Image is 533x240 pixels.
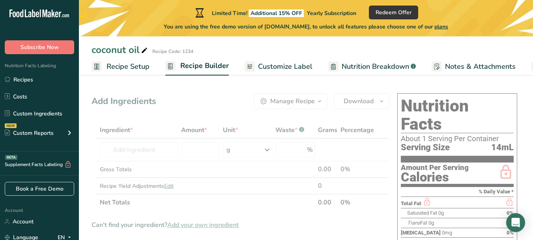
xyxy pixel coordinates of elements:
[5,182,74,196] a: Book a Free Demo
[445,61,516,72] span: Notes & Attachments
[194,8,356,17] div: Limited Time!
[5,123,17,128] div: NEW
[376,8,411,17] span: Redeem Offer
[152,48,193,55] div: Recipe Code: 1234
[5,40,74,54] button: Subscribe Now
[245,58,312,76] a: Customize Label
[165,57,229,76] a: Recipe Builder
[5,129,54,137] div: Custom Reports
[92,58,150,76] a: Recipe Setup
[434,23,448,30] span: plans
[92,43,149,57] div: coconut oil
[180,60,229,71] span: Recipe Builder
[21,43,59,51] span: Subscribe Now
[164,23,448,31] span: You are using the free demo version of [DOMAIN_NAME], to unlock all features please choose one of...
[249,9,304,17] span: Additional 15% OFF
[369,6,418,19] button: Redeem Offer
[328,58,416,76] a: Nutrition Breakdown
[506,213,525,232] div: Open Intercom Messenger
[307,9,356,17] span: Yearly Subscription
[432,58,516,76] a: Notes & Attachments
[342,61,409,72] span: Nutrition Breakdown
[258,61,312,72] span: Customize Label
[5,155,17,160] div: BETA
[107,61,150,72] span: Recipe Setup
